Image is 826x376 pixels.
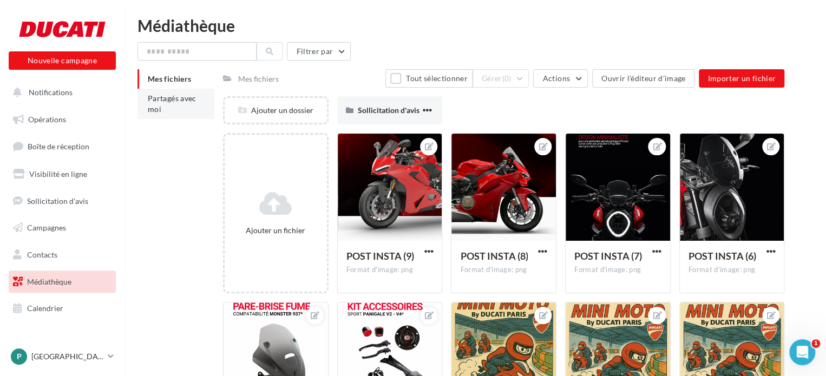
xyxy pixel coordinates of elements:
[29,88,73,97] span: Notifications
[27,250,57,259] span: Contacts
[28,142,89,151] span: Boîte de réception
[27,304,63,313] span: Calendrier
[27,277,71,286] span: Médiathèque
[473,69,529,88] button: Gérer(0)
[137,17,813,34] div: Médiathèque
[287,42,351,61] button: Filtrer par
[689,250,756,262] span: POST INSTA (6)
[6,108,118,131] a: Opérations
[346,250,414,262] span: POST INSTA (9)
[6,81,114,104] button: Notifications
[9,51,116,70] button: Nouvelle campagne
[6,135,118,158] a: Boîte de réception
[707,74,776,83] span: Importer un fichier
[31,351,103,362] p: [GEOGRAPHIC_DATA]
[28,115,66,124] span: Opérations
[225,105,327,116] div: Ajouter un dossier
[542,74,569,83] span: Actions
[17,351,22,362] span: P
[6,243,118,266] a: Contacts
[238,74,279,84] div: Mes fichiers
[6,297,118,320] a: Calendrier
[9,346,116,367] a: P [GEOGRAPHIC_DATA]
[6,271,118,293] a: Médiathèque
[533,69,587,88] button: Actions
[689,265,776,275] div: Format d'image: png
[574,250,642,262] span: POST INSTA (7)
[148,74,191,83] span: Mes fichiers
[574,265,661,275] div: Format d'image: png
[229,225,323,236] div: Ajouter un fichier
[6,216,118,239] a: Campagnes
[29,169,87,179] span: Visibilité en ligne
[27,196,88,205] span: Sollicitation d'avis
[460,250,528,262] span: POST INSTA (8)
[460,265,547,275] div: Format d'image: png
[811,339,820,348] span: 1
[346,265,434,275] div: Format d'image: png
[502,74,512,83] span: (0)
[6,190,118,213] a: Sollicitation d'avis
[592,69,694,88] button: Ouvrir l'éditeur d'image
[699,69,784,88] button: Importer un fichier
[27,223,66,232] span: Campagnes
[148,94,196,114] span: Partagés avec moi
[789,339,815,365] iframe: Intercom live chat
[358,105,419,115] span: Sollicitation d'avis
[385,69,472,88] button: Tout sélectionner
[6,163,118,186] a: Visibilité en ligne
